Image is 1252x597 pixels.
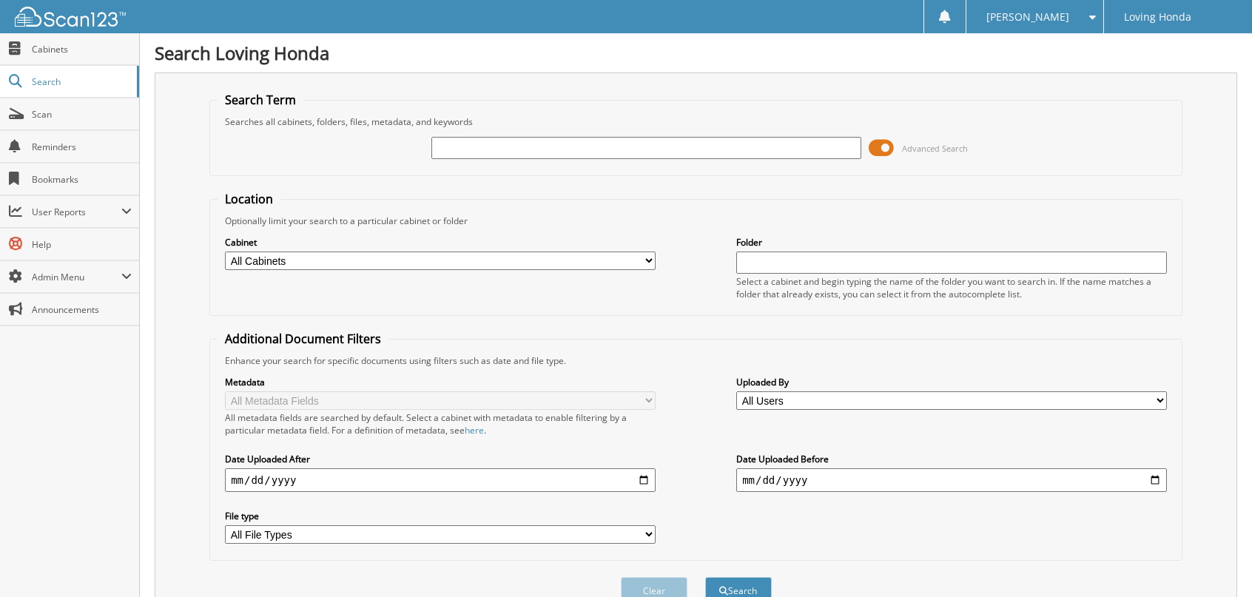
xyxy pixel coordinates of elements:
[32,108,132,121] span: Scan
[1124,13,1191,21] span: Loving Honda
[225,411,656,436] div: All metadata fields are searched by default. Select a cabinet with metadata to enable filtering b...
[32,271,121,283] span: Admin Menu
[736,468,1167,492] input: end
[465,424,484,436] a: here
[32,303,132,316] span: Announcements
[225,453,656,465] label: Date Uploaded After
[32,173,132,186] span: Bookmarks
[218,115,1174,128] div: Searches all cabinets, folders, files, metadata, and keywords
[32,141,132,153] span: Reminders
[736,275,1167,300] div: Select a cabinet and begin typing the name of the folder you want to search in. If the name match...
[225,376,656,388] label: Metadata
[218,92,303,108] legend: Search Term
[15,7,126,27] img: scan123-logo-white.svg
[218,215,1174,227] div: Optionally limit your search to a particular cabinet or folder
[218,191,280,207] legend: Location
[32,43,132,55] span: Cabinets
[225,510,656,522] label: File type
[225,236,656,249] label: Cabinet
[32,238,132,251] span: Help
[32,75,129,88] span: Search
[218,354,1174,367] div: Enhance your search for specific documents using filters such as date and file type.
[736,453,1167,465] label: Date Uploaded Before
[736,236,1167,249] label: Folder
[218,331,388,347] legend: Additional Document Filters
[902,143,968,154] span: Advanced Search
[986,13,1069,21] span: [PERSON_NAME]
[736,376,1167,388] label: Uploaded By
[225,468,656,492] input: start
[155,41,1237,65] h1: Search Loving Honda
[32,206,121,218] span: User Reports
